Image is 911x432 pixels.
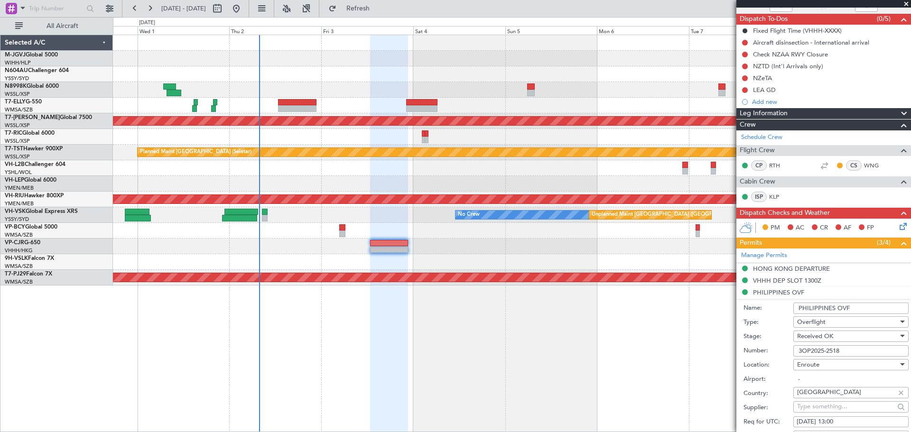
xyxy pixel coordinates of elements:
span: CR [820,223,828,233]
label: Supplier: [744,403,793,413]
a: T7-RICGlobal 6000 [5,130,55,136]
a: T7-TSTHawker 900XP [5,146,63,152]
label: Name: [744,303,793,313]
label: Country: [744,389,793,398]
div: Add new [752,98,906,106]
a: YSSY/SYD [5,216,29,223]
div: NZeTA [753,74,772,82]
a: WSSL/XSP [5,138,30,145]
button: All Aircraft [10,18,103,34]
span: T7-TST [5,146,23,152]
span: AF [844,223,851,233]
a: VH-RIUHawker 800XP [5,193,64,199]
div: Unplanned Maint [GEOGRAPHIC_DATA] ([GEOGRAPHIC_DATA]) [592,208,748,222]
a: WMSA/SZB [5,106,33,113]
span: (3/4) [877,238,891,248]
a: T7-PJ29Falcon 7X [5,271,52,277]
a: VH-L2BChallenger 604 [5,162,65,167]
div: Aircraft disinsection - International arrival [753,38,869,46]
div: CP [751,160,767,171]
span: FP [867,223,874,233]
span: T7-ELLY [5,99,26,105]
a: VHHH/HKG [5,247,33,254]
span: M-JGVJ [5,52,26,58]
a: YSSY/SYD [5,75,29,82]
a: YMEN/MEB [5,200,34,207]
a: T7-ELLYG-550 [5,99,42,105]
span: Crew [740,119,756,130]
a: WMSA/SZB [5,263,33,270]
a: YMEN/MEB [5,184,34,192]
span: VH-VSK [5,209,26,214]
label: Airport: [744,375,793,384]
a: M-JGVJGlobal 5000 [5,52,58,58]
div: Wed 1 [138,26,230,35]
span: All Aircraft [25,23,100,29]
span: VP-BCY [5,224,25,230]
span: VP-CJR [5,240,24,246]
div: ISP [751,192,767,202]
span: 9H-VSLK [5,256,28,261]
span: Cabin Crew [740,176,775,187]
div: Mon 6 [597,26,689,35]
span: N8998K [5,83,27,89]
a: Manage Permits [741,251,787,260]
div: Fri 3 [321,26,413,35]
span: Overflight [797,318,826,326]
span: VH-LEP [5,177,24,183]
span: Received OK [797,332,833,340]
div: Tue 7 [689,26,781,35]
span: T7-[PERSON_NAME] [5,115,60,120]
div: VHHH DEP SLOT 1300Z [753,276,821,285]
span: Leg Information [740,108,788,119]
span: Refresh [338,5,378,12]
a: WNG [864,161,885,170]
div: Thu 2 [229,26,321,35]
a: VP-BCYGlobal 5000 [5,224,57,230]
a: T7-[PERSON_NAME]Global 7500 [5,115,92,120]
a: KLP [769,193,790,201]
input: Trip Number [29,1,84,16]
div: LEA GD [753,86,776,94]
span: T7-RIC [5,130,22,136]
a: WSSL/XSP [5,153,30,160]
label: Req for UTC: [744,417,793,427]
a: WMSA/SZB [5,231,33,239]
div: CS [846,160,862,171]
span: PM [771,223,780,233]
div: Planned Maint [GEOGRAPHIC_DATA] (Seletar) [140,145,251,159]
div: [DATE] [139,19,155,27]
span: (0/5) [877,14,891,24]
a: VP-CJRG-650 [5,240,40,246]
span: Dispatch To-Dos [740,14,788,25]
span: VH-RIU [5,193,24,199]
label: Location: [744,360,793,370]
span: Enroute [797,360,819,369]
a: 9H-VSLKFalcon 7X [5,256,54,261]
div: No Crew [458,208,480,222]
div: Check NZAA RWY Closure [753,50,828,58]
div: [DATE] 13:00 [797,417,905,427]
a: Schedule Crew [741,133,782,142]
a: N604AUChallenger 604 [5,68,69,74]
a: VH-VSKGlobal Express XRS [5,209,78,214]
a: WIHH/HLP [5,59,31,66]
label: Stage: [744,332,793,341]
span: Dispatch Checks and Weather [740,208,830,219]
a: WMSA/SZB [5,278,33,285]
span: N604AU [5,68,28,74]
a: N8998KGlobal 6000 [5,83,59,89]
div: NZTD (Int'l Arrivals only) [753,62,823,70]
a: WSSL/XSP [5,122,30,129]
div: Fixed Flight Time (VHHH-XXXX) [753,27,842,35]
span: VH-L2B [5,162,25,167]
span: Permits [740,238,762,248]
a: RTH [769,161,790,170]
label: Number: [744,346,793,356]
div: HONG KONG DEPARTURE [753,265,830,273]
a: YSHL/WOL [5,169,32,176]
div: Sun 5 [505,26,597,35]
button: Refresh [324,1,381,16]
span: T7-PJ29 [5,271,26,277]
a: WSSL/XSP [5,91,30,98]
